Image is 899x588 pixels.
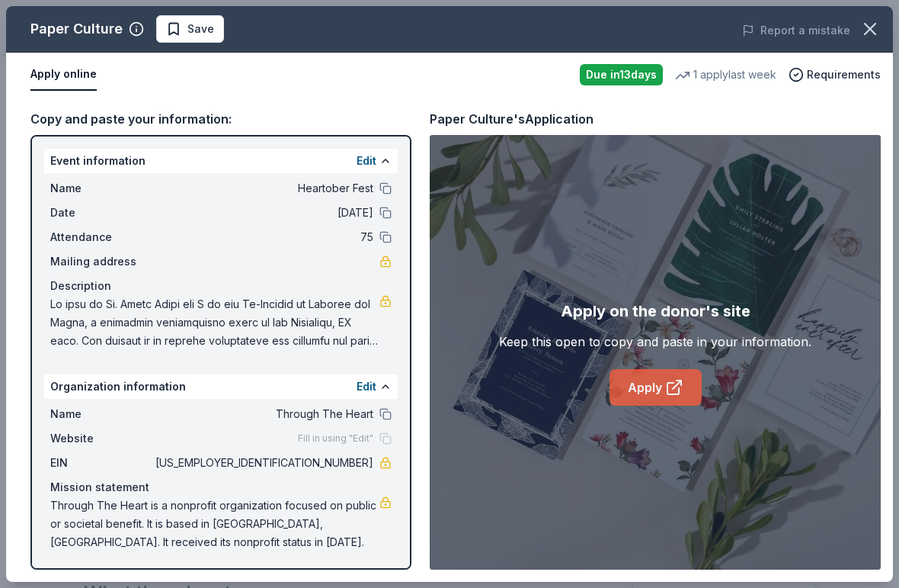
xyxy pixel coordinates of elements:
[50,252,152,271] span: Mailing address
[50,478,392,496] div: Mission statement
[152,405,373,423] span: Through The Heart
[789,66,881,84] button: Requirements
[807,66,881,84] span: Requirements
[44,374,398,399] div: Organization information
[152,228,373,246] span: 75
[152,454,373,472] span: [US_EMPLOYER_IDENTIFICATION_NUMBER]
[156,15,224,43] button: Save
[152,179,373,198] span: Heartober Fest
[50,204,152,222] span: Date
[50,295,379,350] span: Lo ipsu do Si. Ametc Adipi eli S do eiu Te-Incidid ut Laboree dol Magna, a enimadmin veniamquisno...
[50,405,152,423] span: Name
[742,21,850,40] button: Report a mistake
[30,17,123,41] div: Paper Culture
[430,109,593,129] div: Paper Culture's Application
[50,179,152,198] span: Name
[44,149,398,173] div: Event information
[357,378,376,396] button: Edit
[50,454,152,472] span: EIN
[50,277,392,295] div: Description
[152,204,373,222] span: [DATE]
[30,109,411,129] div: Copy and paste your information:
[50,429,152,448] span: Website
[50,496,379,551] span: Through The Heart is a nonprofit organization focused on public or societal benefit. It is based ...
[298,432,373,445] span: Fill in using "Edit"
[187,20,214,38] span: Save
[499,333,811,351] div: Keep this open to copy and paste in your information.
[609,369,702,406] a: Apply
[50,228,152,246] span: Attendance
[30,59,97,91] button: Apply online
[561,299,750,323] div: Apply on the donor's site
[357,152,376,170] button: Edit
[580,64,663,85] div: Due in 13 days
[675,66,776,84] div: 1 apply last week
